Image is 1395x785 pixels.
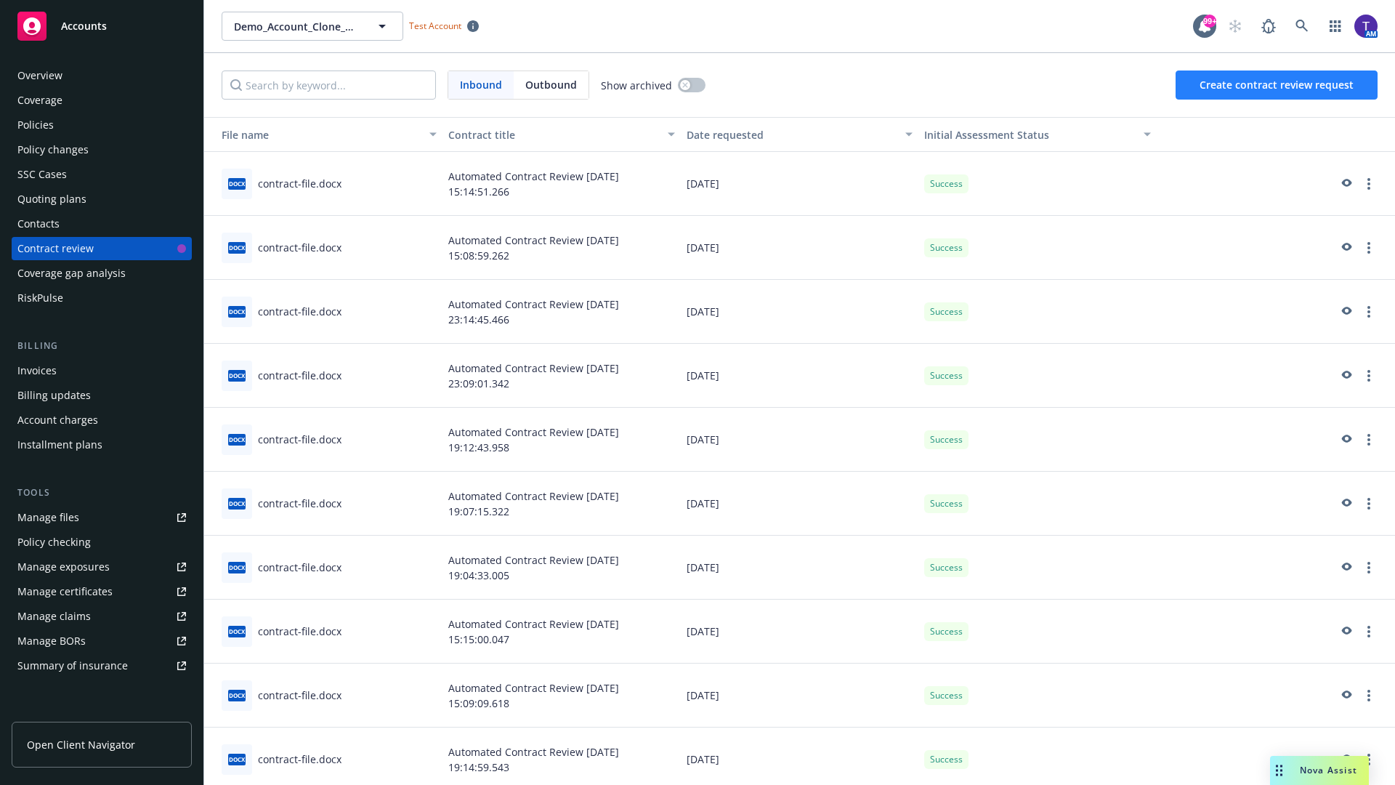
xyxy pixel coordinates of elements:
[1337,559,1354,576] a: preview
[442,216,681,280] div: Automated Contract Review [DATE] 15:08:59.262
[258,176,341,191] div: contract-file.docx
[681,152,919,216] div: [DATE]
[12,408,192,432] a: Account charges
[12,212,192,235] a: Contacts
[1337,751,1354,768] a: preview
[17,89,62,112] div: Coverage
[448,127,659,142] div: Contract title
[12,384,192,407] a: Billing updates
[12,286,192,310] a: RiskPulse
[17,408,98,432] div: Account charges
[1287,12,1317,41] a: Search
[12,359,192,382] a: Invoices
[12,237,192,260] a: Contract review
[1360,751,1378,768] a: more
[61,20,107,32] span: Accounts
[403,18,485,33] span: Test Account
[27,737,135,752] span: Open Client Navigator
[12,64,192,87] a: Overview
[442,344,681,408] div: Automated Contract Review [DATE] 23:09:01.342
[210,127,421,142] div: Toggle SortBy
[442,664,681,728] div: Automated Contract Review [DATE] 15:09:09.618
[17,506,79,529] div: Manage files
[1203,15,1216,28] div: 99+
[687,127,897,142] div: Date requested
[930,497,963,510] span: Success
[12,138,192,161] a: Policy changes
[17,286,63,310] div: RiskPulse
[222,71,436,100] input: Search by keyword...
[1360,239,1378,257] a: more
[17,138,89,161] div: Policy changes
[17,163,67,186] div: SSC Cases
[258,624,341,639] div: contract-file.docx
[1321,12,1350,41] a: Switch app
[258,688,341,703] div: contract-file.docx
[460,77,502,92] span: Inbound
[12,89,192,112] a: Coverage
[12,339,192,353] div: Billing
[1360,559,1378,576] a: more
[1270,756,1369,785] button: Nova Assist
[1337,367,1354,385] a: preview
[12,629,192,653] a: Manage BORs
[222,12,403,41] button: Demo_Account_Clone_QA_CR_Tests_Client
[17,580,113,603] div: Manage certificates
[930,305,963,318] span: Success
[1337,303,1354,321] a: preview
[442,600,681,664] div: Automated Contract Review [DATE] 15:15:00.047
[930,433,963,446] span: Success
[1300,764,1357,776] span: Nova Assist
[924,128,1049,142] span: Initial Assessment Status
[17,605,91,628] div: Manage claims
[228,434,246,445] span: docx
[258,304,341,319] div: contract-file.docx
[448,71,514,99] span: Inbound
[12,706,192,721] div: Analytics hub
[228,690,246,701] span: docx
[17,237,94,260] div: Contract review
[930,241,963,254] span: Success
[12,6,192,47] a: Accounts
[210,127,421,142] div: File name
[228,178,246,189] span: docx
[12,555,192,579] a: Manage exposures
[1337,431,1354,448] a: preview
[17,384,91,407] div: Billing updates
[442,117,681,152] button: Contract title
[12,486,192,500] div: Tools
[1176,71,1378,100] button: Create contract review request
[442,408,681,472] div: Automated Contract Review [DATE] 19:12:43.958
[681,216,919,280] div: [DATE]
[1337,623,1354,640] a: preview
[12,433,192,456] a: Installment plans
[1337,687,1354,704] a: preview
[258,752,341,767] div: contract-file.docx
[12,163,192,186] a: SSC Cases
[409,20,461,32] span: Test Account
[258,432,341,447] div: contract-file.docx
[930,625,963,638] span: Success
[12,605,192,628] a: Manage claims
[1270,756,1288,785] div: Drag to move
[681,472,919,536] div: [DATE]
[17,433,102,456] div: Installment plans
[1200,78,1354,92] span: Create contract review request
[442,536,681,600] div: Automated Contract Review [DATE] 19:04:33.005
[17,555,110,579] div: Manage exposures
[930,177,963,190] span: Success
[17,654,128,677] div: Summary of insurance
[258,240,341,255] div: contract-file.docx
[17,359,57,382] div: Invoices
[681,408,919,472] div: [DATE]
[681,600,919,664] div: [DATE]
[12,262,192,285] a: Coverage gap analysis
[1360,303,1378,321] a: more
[930,561,963,574] span: Success
[442,280,681,344] div: Automated Contract Review [DATE] 23:14:45.466
[12,506,192,529] a: Manage files
[258,560,341,575] div: contract-file.docx
[12,531,192,554] a: Policy checking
